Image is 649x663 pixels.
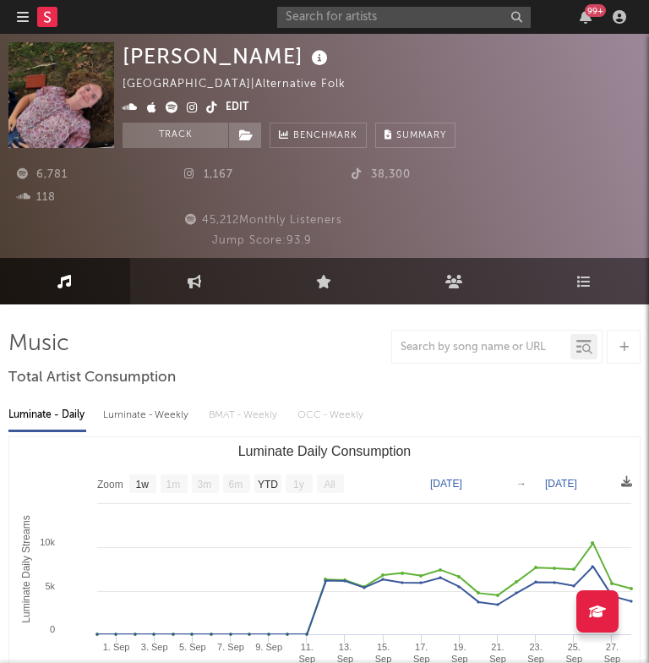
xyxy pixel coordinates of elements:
[17,192,56,203] span: 118
[258,479,278,490] text: YTD
[8,368,176,388] span: Total Artist Consumption
[293,126,357,146] span: Benchmark
[580,10,592,24] button: 99+
[20,515,32,622] text: Luminate Daily Streams
[226,98,248,118] button: Edit
[166,479,181,490] text: 1m
[123,123,228,148] button: Track
[141,642,168,652] text: 3. Sep
[430,478,462,490] text: [DATE]
[40,537,55,547] text: 10k
[45,581,55,591] text: 5k
[198,479,212,490] text: 3m
[585,4,606,17] div: 99 +
[212,235,312,246] span: Jump Score: 93.9
[8,401,86,430] div: Luminate - Daily
[375,123,455,148] button: Summary
[545,478,577,490] text: [DATE]
[277,7,531,28] input: Search for artists
[255,642,282,652] text: 9. Sep
[217,642,244,652] text: 7. Sep
[392,341,570,354] input: Search by song name or URL
[103,401,192,430] div: Luminate - Weekly
[136,479,150,490] text: 1w
[123,42,332,70] div: [PERSON_NAME]
[179,642,206,652] text: 5. Sep
[123,74,365,95] div: [GEOGRAPHIC_DATA] | Alternative Folk
[238,444,412,458] text: Luminate Daily Consumption
[103,642,130,652] text: 1. Sep
[183,215,342,226] span: 45,212 Monthly Listeners
[17,169,68,180] span: 6,781
[229,479,243,490] text: 6m
[270,123,367,148] a: Benchmark
[184,169,233,180] span: 1,167
[97,479,123,490] text: Zoom
[352,169,411,180] span: 38,300
[324,479,335,490] text: All
[50,624,55,634] text: 0
[396,131,446,140] span: Summary
[516,478,526,490] text: →
[293,479,304,490] text: 1y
